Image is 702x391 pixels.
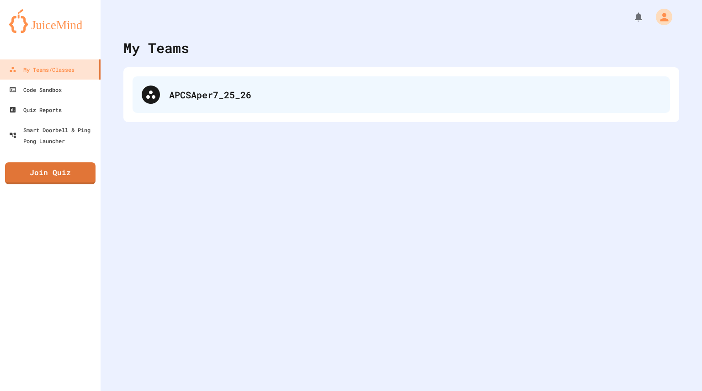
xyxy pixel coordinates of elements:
div: Smart Doorbell & Ping Pong Launcher [9,124,97,146]
div: APCSAper7_25_26 [133,76,670,113]
div: Quiz Reports [9,104,62,115]
div: My Notifications [616,9,646,25]
div: Code Sandbox [9,84,62,95]
div: My Teams/Classes [9,64,74,75]
a: Join Quiz [5,162,96,184]
div: My Teams [123,37,189,58]
img: logo-orange.svg [9,9,91,33]
div: APCSAper7_25_26 [169,88,661,102]
div: My Account [646,6,675,27]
